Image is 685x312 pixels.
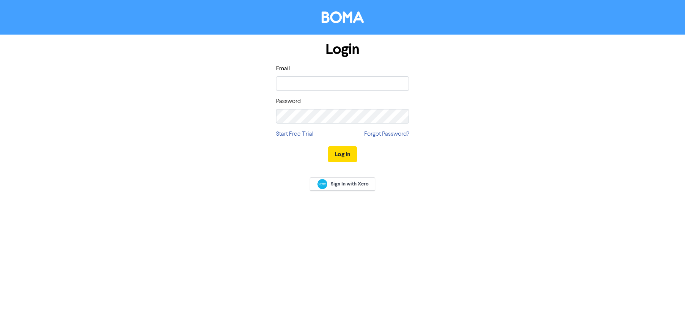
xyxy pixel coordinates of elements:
[310,177,375,191] a: Sign In with Xero
[364,130,409,139] a: Forgot Password?
[328,146,357,162] button: Log In
[276,64,290,73] label: Email
[276,97,301,106] label: Password
[331,181,369,187] span: Sign In with Xero
[276,41,409,58] h1: Login
[322,11,364,23] img: BOMA Logo
[276,130,314,139] a: Start Free Trial
[317,179,327,189] img: Xero logo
